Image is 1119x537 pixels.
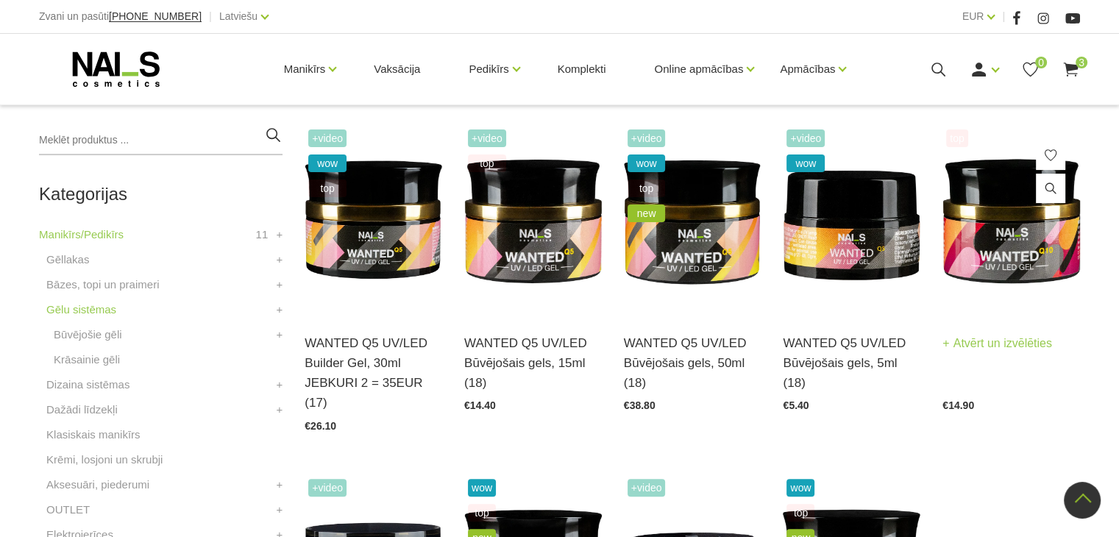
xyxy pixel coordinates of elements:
[546,34,618,104] a: Komplekti
[783,126,920,315] img: Gels WANTED NAILS cosmetics tehniķu komanda ir radījusi gelu, kas ilgi jau ir katra meistara mekl...
[46,451,163,469] a: Krēmi, losjoni un skrubji
[284,40,326,99] a: Manikīrs
[46,276,159,294] a: Bāzes, topi un praimeri
[783,333,920,394] a: WANTED Q5 UV/LED Būvējošais gels, 5ml (18)
[624,333,761,394] a: WANTED Q5 UV/LED Būvējošais gels, 50ml (18)
[942,399,974,411] span: €14.90
[277,401,283,419] a: +
[39,185,283,204] h2: Kategorijas
[46,501,90,519] a: OUTLET
[308,479,347,497] span: +Video
[54,326,122,344] a: Būvējošie gēli
[209,7,212,26] span: |
[942,126,1080,315] img: Gels WANTED NAILS cosmetics tehniķu komanda ir radījusi gelu, kas ilgi jau ir katra meistara mekl...
[962,7,984,25] a: EUR
[39,226,124,243] a: Manikīrs/Pedikīrs
[628,205,666,222] span: new
[468,154,506,172] span: top
[628,179,666,197] span: top
[786,129,825,147] span: +Video
[109,10,202,22] span: [PHONE_NUMBER]
[256,226,269,243] span: 11
[786,479,814,497] span: wow
[628,154,666,172] span: wow
[46,376,129,394] a: Dizaina sistēmas
[54,351,120,369] a: Krāsainie gēli
[277,301,283,319] a: +
[786,504,814,522] span: top
[1035,57,1047,68] span: 0
[277,251,283,268] a: +
[464,399,496,411] span: €14.40
[46,426,141,444] a: Klasiskais manikīrs
[468,504,496,522] span: top
[277,476,283,494] a: +
[654,40,743,99] a: Online apmācības
[46,251,89,268] a: Gēllakas
[786,154,825,172] span: wow
[305,420,336,432] span: €26.10
[277,501,283,519] a: +
[277,276,283,294] a: +
[277,326,283,344] a: +
[628,479,666,497] span: +Video
[109,11,202,22] a: [PHONE_NUMBER]
[1002,7,1005,26] span: |
[308,129,347,147] span: +Video
[469,40,508,99] a: Pedikīrs
[464,333,602,394] a: WANTED Q5 UV/LED Būvējošais gels, 15ml (18)
[468,479,496,497] span: wow
[305,333,442,413] a: WANTED Q5 UV/LED Builder Gel, 30ml JEBKURI 2 = 35EUR (17)
[1021,60,1040,79] a: 0
[46,476,149,494] a: Aksesuāri, piederumi
[39,126,283,155] input: Meklēt produktus ...
[308,154,347,172] span: wow
[39,7,202,26] div: Zvani un pasūti
[783,399,809,411] span: €5.40
[219,7,257,25] a: Latviešu
[277,376,283,394] a: +
[1076,57,1087,68] span: 3
[468,129,506,147] span: +Video
[624,399,656,411] span: €38.80
[946,129,967,147] span: top
[1062,60,1080,79] a: 3
[46,401,118,419] a: Dažādi līdzekļi
[942,333,1052,354] a: Atvērt un izvēlēties
[628,129,666,147] span: +Video
[362,34,432,104] a: Vaksācija
[464,126,602,315] img: Gels WANTED NAILS cosmetics tehniķu komanda ir radījusi gelu, kas ilgi jau ir katra meistara mekl...
[277,226,283,243] a: +
[780,40,835,99] a: Apmācības
[46,301,116,319] a: Gēlu sistēmas
[305,126,442,315] img: Gels WANTED NAILS cosmetics tehniķu komanda ir radījusi gelu, kas ilgi jau ir katra meistara mekl...
[624,126,761,315] img: Gels WANTED NAILS cosmetics tehniķu komanda ir radījusi gelu, kas ilgi jau ir katra meistara mekl...
[308,179,347,197] span: top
